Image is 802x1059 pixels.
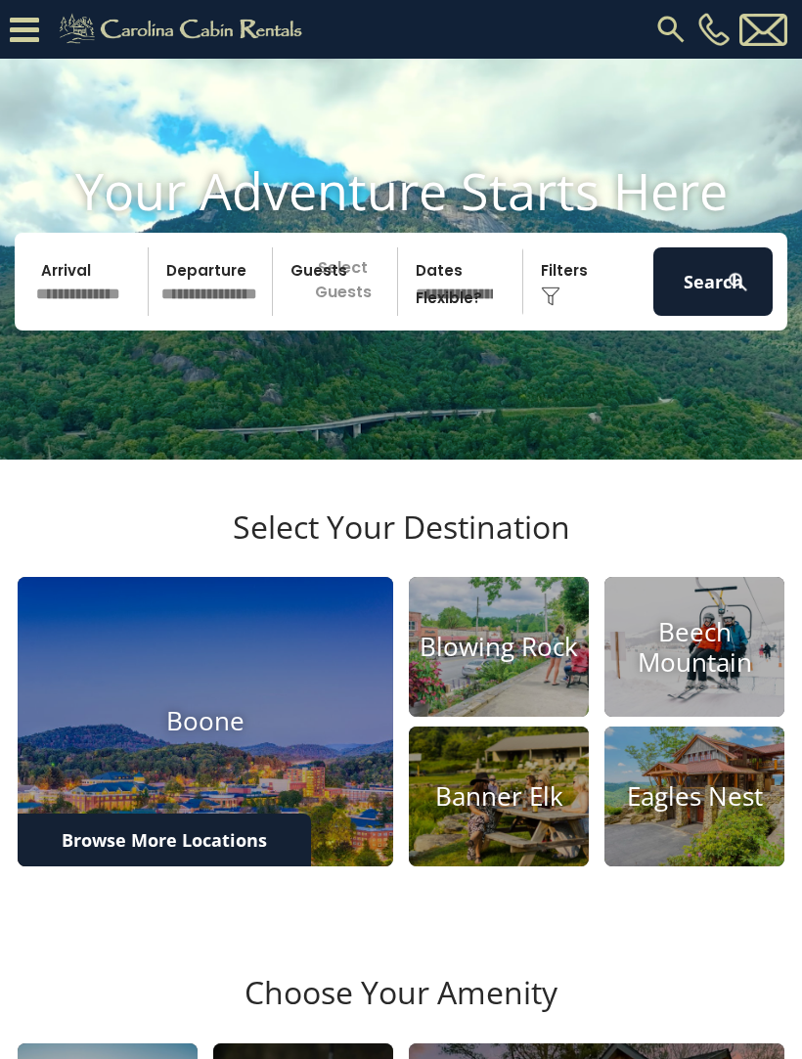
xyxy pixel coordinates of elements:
[18,814,311,866] a: Browse More Locations
[409,632,589,662] h4: Blowing Rock
[604,617,784,678] h4: Beech Mountain
[15,160,787,221] h1: Your Adventure Starts Here
[409,727,589,866] a: Banner Elk
[604,727,784,866] a: Eagles Nest
[693,13,735,46] a: [PHONE_NUMBER]
[653,12,689,47] img: search-regular.svg
[18,577,393,866] a: Boone
[653,247,773,316] button: Search
[604,577,784,717] a: Beech Mountain
[409,577,589,717] a: Blowing Rock
[15,508,787,577] h3: Select Your Destination
[49,10,319,49] img: Khaki-logo.png
[409,781,589,812] h4: Banner Elk
[604,781,784,812] h4: Eagles Nest
[541,287,560,306] img: filter--v1.png
[279,247,397,316] p: Select Guests
[18,707,393,737] h4: Boone
[726,270,750,294] img: search-regular-white.png
[15,974,787,1042] h3: Choose Your Amenity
